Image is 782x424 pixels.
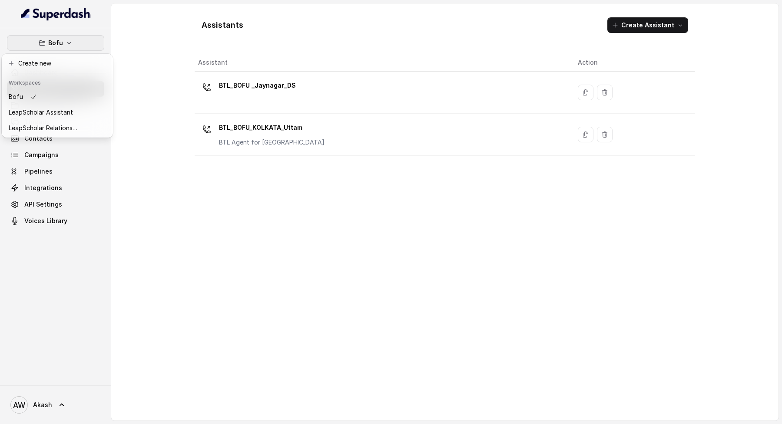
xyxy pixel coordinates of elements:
[9,107,73,118] p: LeapScholar Assistant
[2,54,113,138] div: Bofu
[7,35,104,51] button: Bofu
[9,92,23,102] p: Bofu
[48,38,63,48] p: Bofu
[3,75,111,89] header: Workspaces
[3,56,111,71] button: Create new
[9,123,78,133] p: LeapScholar Relationship Manager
